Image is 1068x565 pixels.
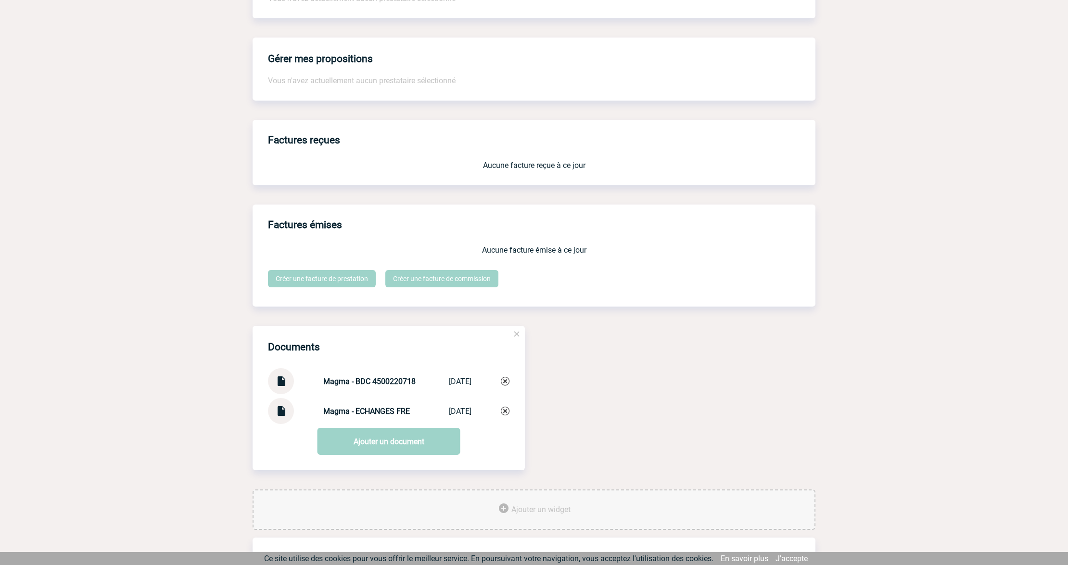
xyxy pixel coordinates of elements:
[268,161,800,170] p: Aucune facture reçue à ce jour
[449,407,471,416] div: [DATE]
[501,377,509,385] img: Supprimer
[776,554,808,563] a: J'accepte
[511,505,571,514] span: Ajouter un widget
[721,554,768,563] a: En savoir plus
[268,270,376,287] a: Créer une facture de prestation
[323,407,410,416] strong: Magma - ECHANGES FRE
[268,128,815,153] h3: Factures reçues
[268,212,815,238] h3: Factures émises
[264,554,713,563] span: Ce site utilise des cookies pour vous offrir le meilleur service. En poursuivant votre navigation...
[512,330,521,338] img: close.png
[318,428,460,455] a: Ajouter un document
[323,377,416,386] strong: Magma - BDC 4500220718
[385,270,498,287] a: Créer une facture de commission
[253,489,815,530] div: Ajouter des outils d'aide à la gestion de votre événement
[268,76,800,85] p: Vous n'avez actuellement aucun prestataire sélectionné
[268,53,373,64] h4: Gérer mes propositions
[268,245,800,255] p: Aucune facture émise à ce jour
[501,407,509,415] img: Supprimer
[268,341,320,353] h4: Documents
[449,377,471,386] div: [DATE]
